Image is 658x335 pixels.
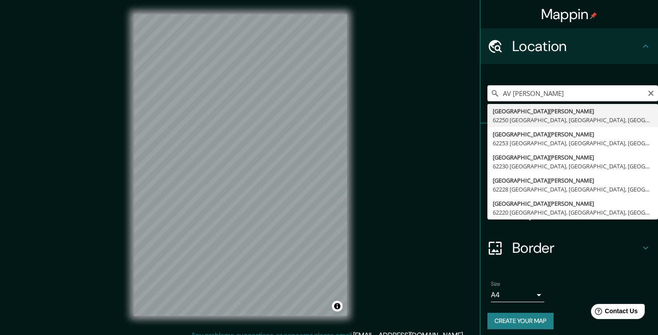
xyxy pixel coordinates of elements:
[647,88,654,97] button: Clear
[493,162,653,171] div: 62230 [GEOGRAPHIC_DATA], [GEOGRAPHIC_DATA], [GEOGRAPHIC_DATA]
[493,199,653,208] div: [GEOGRAPHIC_DATA][PERSON_NAME]
[493,176,653,185] div: [GEOGRAPHIC_DATA][PERSON_NAME]
[491,280,500,288] label: Size
[480,124,658,159] div: Pins
[590,12,597,19] img: pin-icon.png
[134,14,347,316] canvas: Map
[512,239,640,257] h4: Border
[493,185,653,194] div: 62228 [GEOGRAPHIC_DATA], [GEOGRAPHIC_DATA], [GEOGRAPHIC_DATA]
[493,107,653,116] div: [GEOGRAPHIC_DATA][PERSON_NAME]
[493,208,653,217] div: 62220 [GEOGRAPHIC_DATA], [GEOGRAPHIC_DATA], [GEOGRAPHIC_DATA]
[480,195,658,230] div: Layout
[487,85,658,101] input: Pick your city or area
[493,139,653,148] div: 62253 [GEOGRAPHIC_DATA], [GEOGRAPHIC_DATA], [GEOGRAPHIC_DATA]
[332,301,343,311] button: Toggle attribution
[541,5,598,23] h4: Mappin
[487,313,554,329] button: Create your map
[512,203,640,221] h4: Layout
[512,37,640,55] h4: Location
[491,288,544,302] div: A4
[493,116,653,124] div: 62250 [GEOGRAPHIC_DATA], [GEOGRAPHIC_DATA], [GEOGRAPHIC_DATA]
[480,159,658,195] div: Style
[493,130,653,139] div: [GEOGRAPHIC_DATA][PERSON_NAME]
[480,230,658,266] div: Border
[480,28,658,64] div: Location
[493,153,653,162] div: [GEOGRAPHIC_DATA][PERSON_NAME]
[579,300,648,325] iframe: Help widget launcher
